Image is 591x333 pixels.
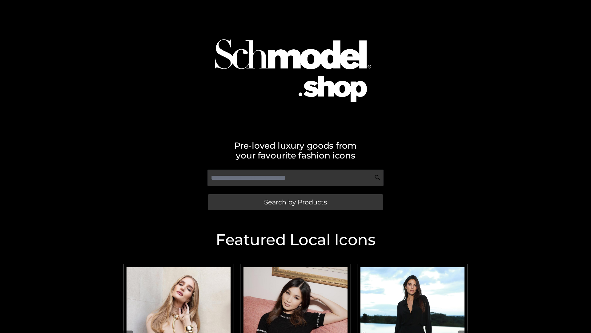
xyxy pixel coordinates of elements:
span: Search by Products [264,199,327,205]
h2: Pre-loved luxury goods from your favourite fashion icons [120,141,471,160]
a: Search by Products [208,194,383,210]
img: Search Icon [374,175,380,181]
h2: Featured Local Icons​ [120,232,471,248]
